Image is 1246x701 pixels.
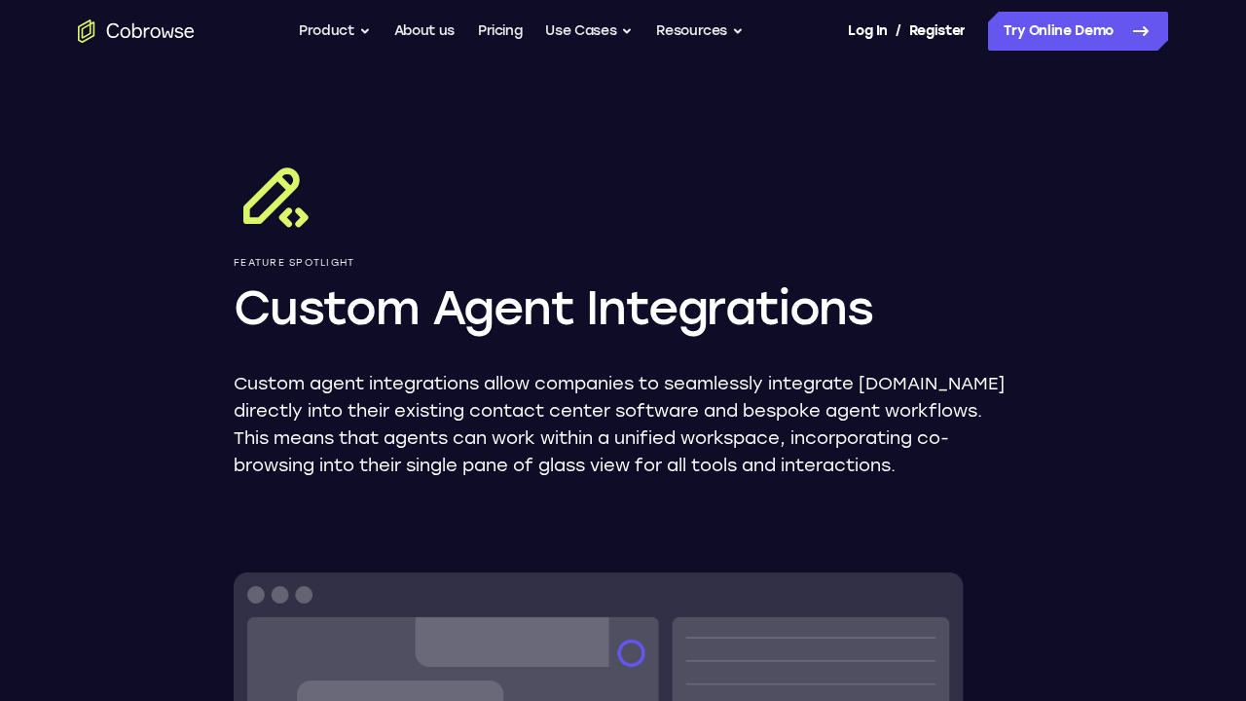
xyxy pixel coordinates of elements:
[234,257,1012,269] p: Feature Spotlight
[478,12,523,51] a: Pricing
[545,12,633,51] button: Use Cases
[234,156,311,234] img: Custom Agent Integrations
[234,277,1012,339] h1: Custom Agent Integrations
[78,19,195,43] a: Go to the home page
[848,12,887,51] a: Log In
[988,12,1168,51] a: Try Online Demo
[299,12,371,51] button: Product
[909,12,966,51] a: Register
[234,370,1012,479] p: Custom agent integrations allow companies to seamlessly integrate [DOMAIN_NAME] directly into the...
[896,19,901,43] span: /
[394,12,455,51] a: About us
[656,12,744,51] button: Resources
